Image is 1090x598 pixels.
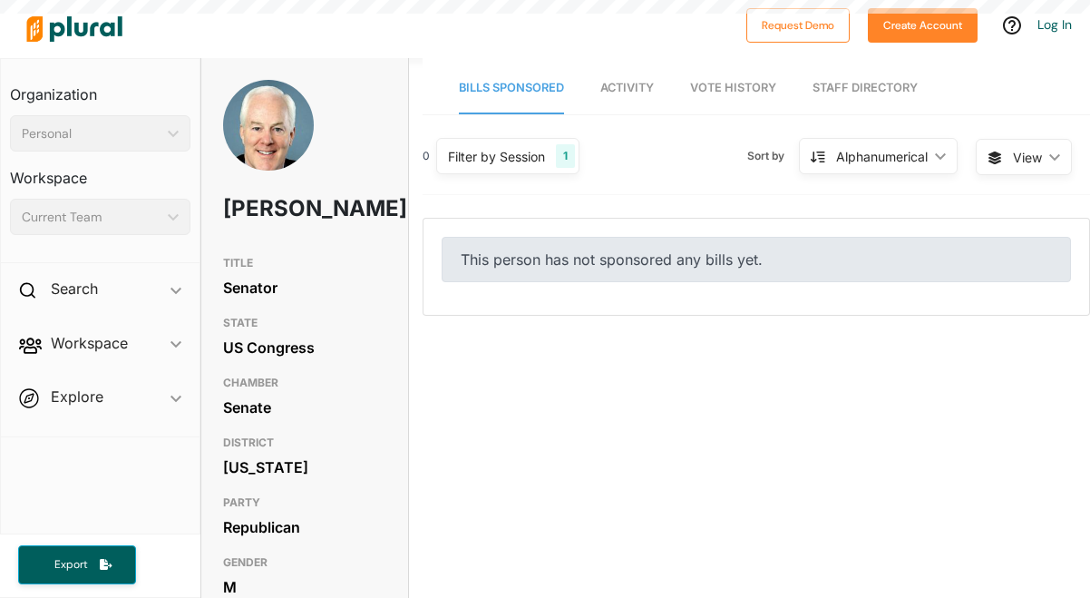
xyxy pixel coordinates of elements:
h3: STATE [223,312,386,334]
img: Headshot of John Cornyn [223,80,314,191]
button: Request Demo [746,8,850,43]
h3: GENDER [223,552,386,573]
div: 1 [556,144,575,168]
div: Senator [223,274,386,301]
button: Export [18,545,136,584]
div: Personal [22,124,161,143]
div: This person has not sponsored any bills yet. [442,237,1071,282]
div: Current Team [22,208,161,227]
a: Bills Sponsored [459,63,564,114]
div: Republican [223,514,386,541]
button: Create Account [868,8,978,43]
div: 0 [423,148,430,164]
span: Activity [600,81,654,94]
a: Activity [600,63,654,114]
span: Export [42,557,100,573]
div: Alphanumerical [836,147,928,166]
h3: DISTRICT [223,432,386,454]
div: US Congress [223,334,386,361]
h1: [PERSON_NAME] [223,181,321,236]
span: Sort by [747,148,799,164]
span: View [1013,148,1042,167]
div: [US_STATE] [223,454,386,481]
a: Request Demo [746,15,850,34]
h2: Search [51,279,98,299]
a: Staff Directory [813,63,918,114]
h3: Organization [10,68,190,108]
span: Vote History [690,81,776,94]
div: Filter by Session [448,147,545,166]
div: Senate [223,394,386,421]
a: Vote History [690,63,776,114]
h3: TITLE [223,252,386,274]
h3: PARTY [223,492,386,514]
h3: Workspace [10,152,190,191]
a: Create Account [868,15,978,34]
span: Bills Sponsored [459,81,564,94]
a: Log In [1037,16,1072,33]
h3: CHAMBER [223,372,386,394]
